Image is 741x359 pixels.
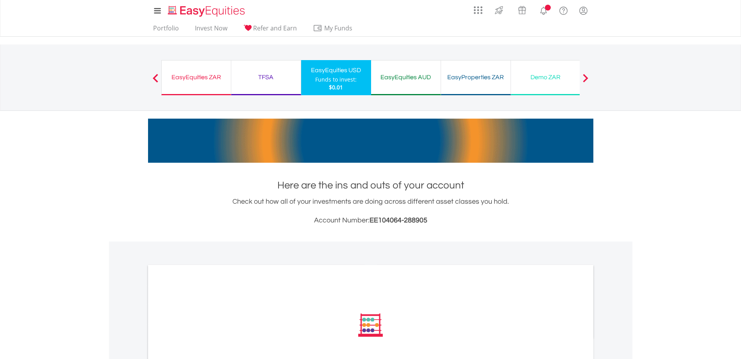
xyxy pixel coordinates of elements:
div: Check out how all of your investments are doing across different asset classes you hold. [148,196,593,226]
span: EE104064-288905 [370,217,427,224]
div: EasyEquities ZAR [166,72,226,83]
div: EasyEquities USD [306,65,366,76]
span: $0.01 [329,84,343,91]
div: Demo ZAR [516,72,576,83]
button: Previous [148,78,163,85]
div: EasyEquities AUD [376,72,436,83]
div: Funds to invest: [315,76,357,84]
a: My Profile [573,2,593,19]
img: EasyEquities_Logo.png [166,5,248,18]
a: Notifications [534,2,554,18]
span: My Funds [313,23,364,33]
img: thrive-v2.svg [493,4,505,16]
div: EasyProperties ZAR [446,72,506,83]
img: EasyMortage Promotion Banner [148,119,593,163]
a: Refer and Earn [240,24,300,36]
img: vouchers-v2.svg [516,4,529,16]
a: AppsGrid [469,2,487,14]
div: TFSA [236,72,296,83]
span: Refer and Earn [253,24,297,32]
a: Portfolio [150,24,182,36]
h1: Here are the ins and outs of your account [148,178,593,192]
a: Vouchers [511,2,534,16]
a: Invest Now [192,24,230,36]
button: Next [578,78,593,85]
a: Home page [165,2,248,18]
a: FAQ's and Support [554,2,573,18]
img: grid-menu-icon.svg [474,6,482,14]
h3: Account Number: [148,215,593,226]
